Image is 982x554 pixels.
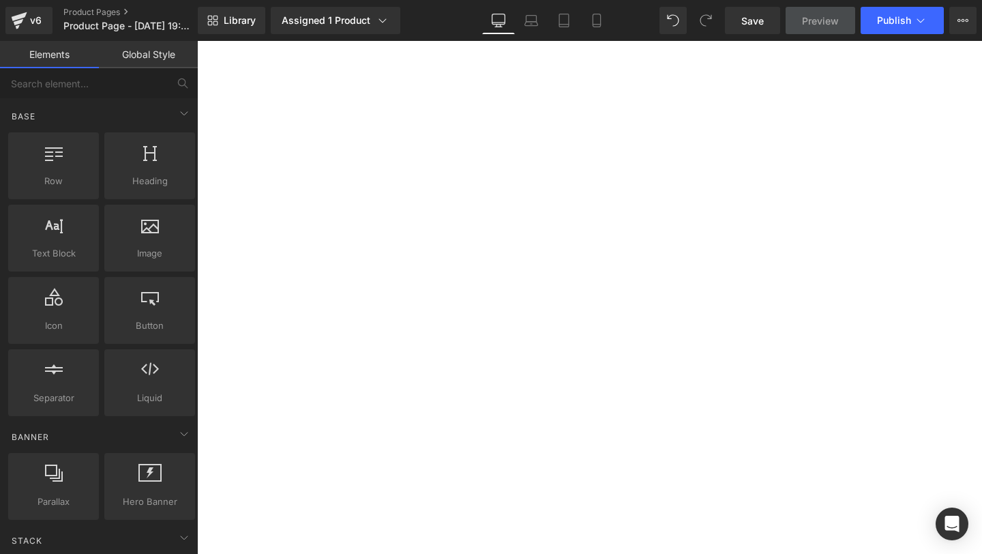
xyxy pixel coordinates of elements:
span: Publish [877,15,911,26]
span: Banner [10,431,50,443]
a: New Library [198,7,265,34]
a: Tablet [548,7,580,34]
span: Icon [12,319,95,333]
span: Image [108,246,191,261]
span: Parallax [12,495,95,509]
div: v6 [27,12,44,29]
span: Product Page - [DATE] 19:07:10 [63,20,194,31]
div: Assigned 1 Product [282,14,389,27]
a: Preview [786,7,855,34]
span: Base [10,110,37,123]
a: v6 [5,7,53,34]
span: Hero Banner [108,495,191,509]
a: Laptop [515,7,548,34]
span: Preview [802,14,839,28]
a: Mobile [580,7,613,34]
span: Save [741,14,764,28]
span: Row [12,174,95,188]
span: Liquid [108,391,191,405]
span: Separator [12,391,95,405]
span: Button [108,319,191,333]
button: Publish [861,7,944,34]
span: Stack [10,534,44,547]
span: Library [224,14,256,27]
span: Text Block [12,246,95,261]
button: Redo [692,7,719,34]
button: Undo [659,7,687,34]
a: Product Pages [63,7,220,18]
div: Open Intercom Messenger [936,508,968,540]
button: More [949,7,977,34]
a: Global Style [99,41,198,68]
span: Heading [108,174,191,188]
a: Desktop [482,7,515,34]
